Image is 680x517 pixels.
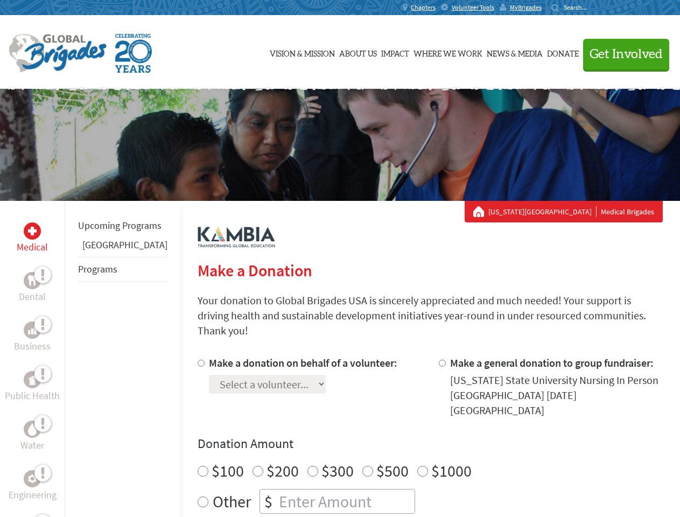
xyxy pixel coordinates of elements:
a: [US_STATE][GEOGRAPHIC_DATA] [488,206,597,217]
a: Public HealthPublic Health [5,371,60,403]
label: Make a general donation to group fundraiser: [450,356,654,369]
h4: Donation Amount [198,435,663,452]
img: Water [28,423,37,435]
div: [US_STATE] State University Nursing In Person [GEOGRAPHIC_DATA] [DATE] [GEOGRAPHIC_DATA] [450,373,663,418]
a: Where We Work [413,25,482,79]
label: $500 [376,460,409,481]
a: Upcoming Programs [78,219,162,232]
li: Panama [78,237,167,257]
div: Public Health [24,371,41,388]
button: Get Involved [583,39,669,69]
p: Medical [17,240,48,255]
a: MedicalMedical [17,222,48,255]
p: Dental [19,289,46,304]
a: Programs [78,263,117,275]
label: $100 [212,460,244,481]
span: Chapters [411,3,436,12]
p: Water [20,438,44,453]
a: WaterWater [20,421,44,453]
label: Other [213,489,251,514]
p: Public Health [5,388,60,403]
span: Volunteer Tools [452,3,494,12]
div: $ [260,490,277,513]
a: DentalDental [19,272,46,304]
a: Donate [547,25,579,79]
img: Business [28,326,37,334]
p: Your donation to Global Brigades USA is sincerely appreciated and much needed! Your support is dr... [198,293,663,338]
li: Upcoming Programs [78,214,167,237]
a: EngineeringEngineering [9,470,57,502]
input: Enter Amount [277,490,415,513]
label: $1000 [431,460,472,481]
img: Dental [28,275,37,285]
div: Dental [24,272,41,289]
div: Medical Brigades [473,206,654,217]
h2: Make a Donation [198,261,663,280]
label: $200 [267,460,299,481]
span: Get Involved [590,48,663,61]
a: Vision & Mission [270,25,335,79]
a: Impact [381,25,409,79]
div: Business [24,322,41,339]
a: News & Media [487,25,543,79]
img: Medical [28,227,37,235]
label: Make a donation on behalf of a volunteer: [209,356,397,369]
li: Programs [78,257,167,282]
div: Engineering [24,470,41,487]
img: logo-kambia.png [198,227,275,248]
img: Global Brigades Celebrating 20 Years [115,34,152,73]
label: $300 [321,460,354,481]
a: [GEOGRAPHIC_DATA] [82,239,167,251]
div: Medical [24,222,41,240]
span: MyBrigades [510,3,542,12]
input: Search... [564,3,594,11]
img: Public Health [28,374,37,385]
div: Water [24,421,41,438]
a: About Us [339,25,377,79]
a: BusinessBusiness [14,322,51,354]
p: Engineering [9,487,57,502]
img: Global Brigades Logo [9,34,107,73]
img: Engineering [28,474,37,483]
p: Business [14,339,51,354]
